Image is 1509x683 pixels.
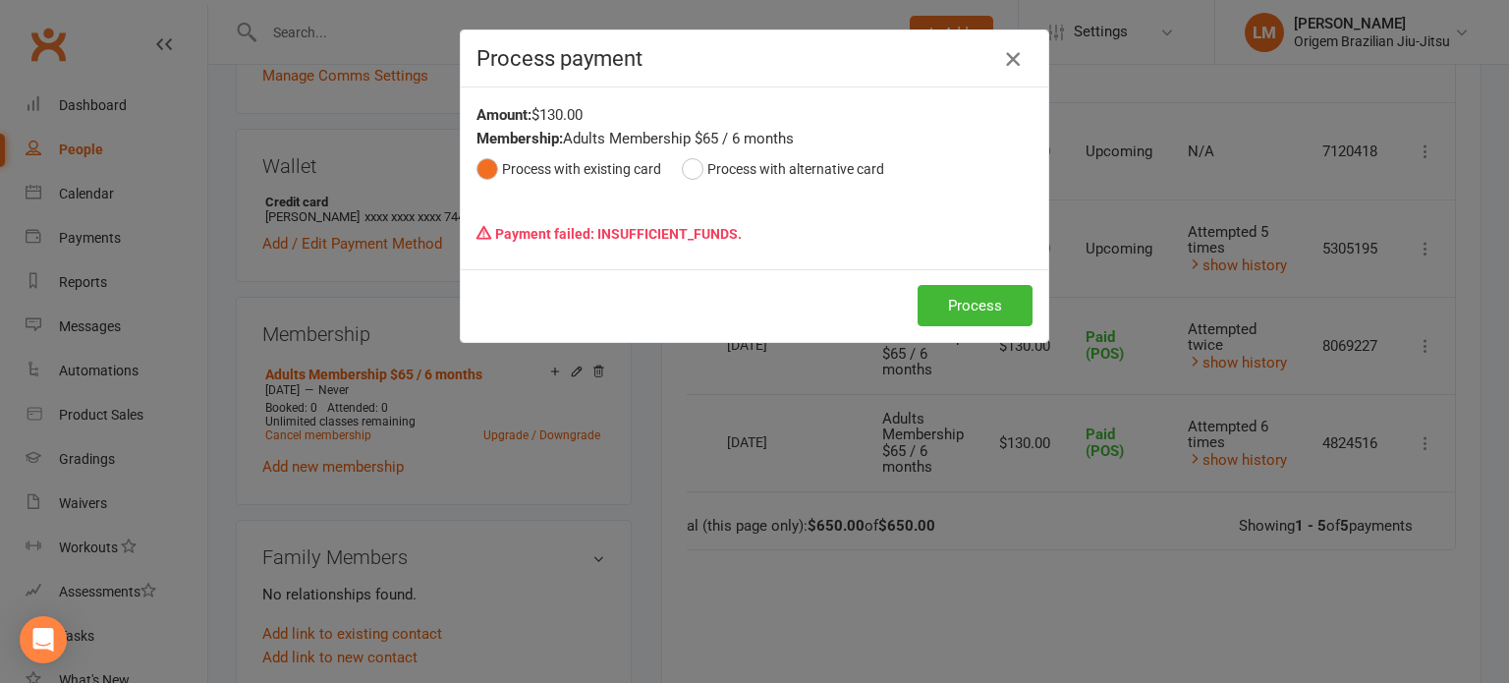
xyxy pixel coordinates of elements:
p: Payment failed: INSUFFICIENT_FUNDS. [476,215,1033,253]
div: Open Intercom Messenger [20,616,67,663]
div: Adults Membership $65 / 6 months [476,127,1033,150]
button: Close [997,43,1029,75]
button: Process [918,285,1033,326]
strong: Amount: [476,106,531,124]
h4: Process payment [476,46,1033,71]
button: Process with existing card [476,150,661,188]
button: Process with alternative card [682,150,884,188]
strong: Membership: [476,130,563,147]
div: $130.00 [476,103,1033,127]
